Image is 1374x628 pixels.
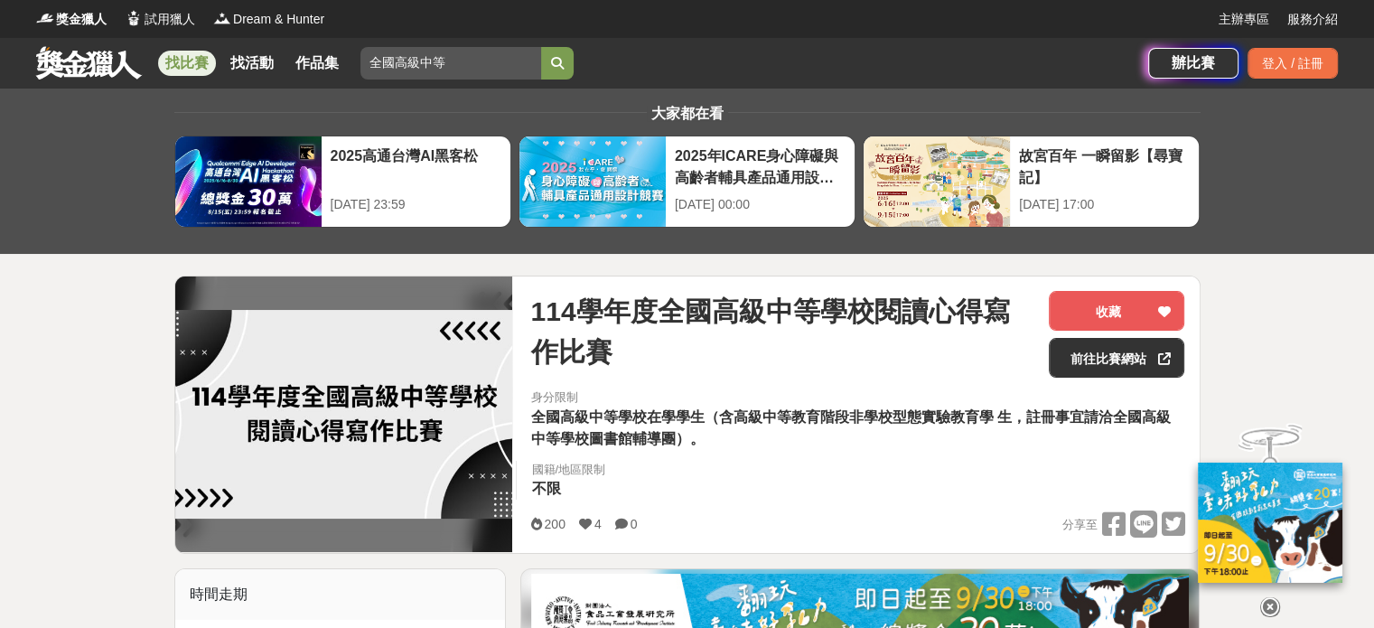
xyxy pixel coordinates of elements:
[331,145,501,186] div: 2025高通台灣AI黑客松
[1148,48,1238,79] a: 辦比賽
[544,517,565,531] span: 200
[125,10,195,29] a: Logo試用獵人
[1248,48,1338,79] div: 登入 / 註冊
[1219,10,1269,29] a: 主辦專區
[1019,145,1190,186] div: 故宮百年 一瞬留影【尋寶記】
[1049,338,1184,378] a: 前往比賽網站
[331,195,501,214] div: [DATE] 23:59
[36,10,107,29] a: Logo獎金獵人
[519,136,855,228] a: 2025年ICARE身心障礙與高齡者輔具產品通用設計競賽[DATE] 00:00
[530,291,1034,372] span: 114學年度全國高級中等學校閱讀心得寫作比賽
[360,47,541,80] input: 翻玩臺味好乳力 等你發揮創意！
[675,195,846,214] div: [DATE] 00:00
[223,51,281,76] a: 找活動
[863,136,1200,228] a: 故宮百年 一瞬留影【尋寶記】[DATE] 17:00
[174,136,511,228] a: 2025高通台灣AI黑客松[DATE] 23:59
[213,9,231,27] img: Logo
[530,409,1170,446] span: 全國高級中等學校在學學生（含高級中等教育階段非學校型態實驗教育學 生，註冊事宜請洽全國高級中等學校圖書館輔導團）。
[145,10,195,29] span: 試用獵人
[631,517,638,531] span: 0
[56,10,107,29] span: 獎金獵人
[675,145,846,186] div: 2025年ICARE身心障礙與高齡者輔具產品通用設計競賽
[36,9,54,27] img: Logo
[1287,10,1338,29] a: 服務介紹
[531,481,560,496] span: 不限
[125,9,143,27] img: Logo
[288,51,346,76] a: 作品集
[531,461,605,479] div: 國籍/地區限制
[530,389,1184,407] div: 身分限制
[1019,195,1190,214] div: [DATE] 17:00
[158,51,216,76] a: 找比賽
[1198,463,1342,583] img: ff197300-f8ee-455f-a0ae-06a3645bc375.jpg
[175,310,513,519] img: Cover Image
[594,517,602,531] span: 4
[175,569,506,620] div: 時間走期
[647,106,728,121] span: 大家都在看
[1061,511,1097,539] span: 分享至
[213,10,324,29] a: LogoDream & Hunter
[233,10,324,29] span: Dream & Hunter
[1049,291,1184,331] button: 收藏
